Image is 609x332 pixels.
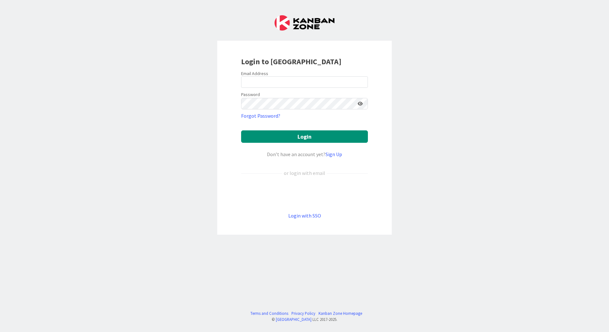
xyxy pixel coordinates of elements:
a: Sign Up [326,151,342,157]
iframe: Sign in with Google Button [238,187,371,201]
a: Terms and Conditions [250,310,288,316]
label: Password [241,91,260,98]
b: Login to [GEOGRAPHIC_DATA] [241,57,341,66]
div: or login with email [282,169,327,177]
img: Kanban Zone [275,15,334,31]
div: Don’t have an account yet? [241,150,368,158]
a: Login with SSO [288,212,321,219]
a: [GEOGRAPHIC_DATA] [276,317,312,322]
div: © LLC 2017- 2025 . [247,316,362,322]
label: Email Address [241,71,268,76]
button: Login [241,130,368,143]
a: Forgot Password? [241,112,280,120]
a: Privacy Policy [291,310,315,316]
a: Kanban Zone Homepage [319,310,362,316]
